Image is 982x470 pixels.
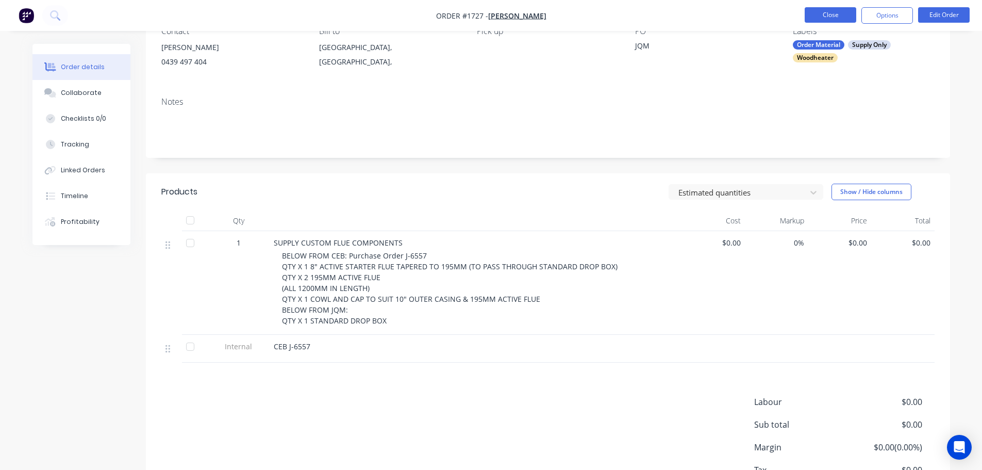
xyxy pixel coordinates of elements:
[745,210,808,231] div: Markup
[754,396,846,408] span: Labour
[274,342,310,351] span: CEB J-6557
[812,237,868,248] span: $0.00
[32,183,130,209] button: Timeline
[19,8,34,23] img: Factory
[871,210,935,231] div: Total
[805,7,856,23] button: Close
[237,237,241,248] span: 1
[793,40,844,50] div: Order Material
[875,237,930,248] span: $0.00
[32,54,130,80] button: Order details
[61,166,105,175] div: Linked Orders
[282,251,618,326] span: BELOW FROM CEB: Purchase Order J-6557 QTY X 1 8" ACTIVE STARTER FLUE TAPERED TO 195MM (TO PASS TH...
[477,26,618,36] div: Pick up
[32,132,130,157] button: Tracking
[754,418,846,431] span: Sub total
[686,237,741,248] span: $0.00
[793,53,838,62] div: Woodheater
[32,157,130,183] button: Linked Orders
[793,26,934,36] div: Labels
[161,40,303,55] div: [PERSON_NAME]
[212,341,265,352] span: Internal
[61,217,99,226] div: Profitability
[161,97,935,107] div: Notes
[754,441,846,453] span: Margin
[947,435,972,460] div: Open Intercom Messenger
[845,418,922,431] span: $0.00
[161,40,303,73] div: [PERSON_NAME]0439 497 404
[274,238,403,248] span: SUPPLY CUSTOM FLUE COMPONENTS
[845,441,922,453] span: $0.00 ( 0.00 %)
[32,80,130,106] button: Collaborate
[319,26,460,36] div: Bill to
[319,40,460,73] div: [GEOGRAPHIC_DATA], [GEOGRAPHIC_DATA],
[635,26,776,36] div: PO
[831,184,911,200] button: Show / Hide columns
[32,106,130,132] button: Checklists 0/0
[848,40,891,50] div: Supply Only
[161,186,197,198] div: Products
[319,40,460,69] div: [GEOGRAPHIC_DATA], [GEOGRAPHIC_DATA],
[749,237,804,248] span: 0%
[488,11,546,21] a: [PERSON_NAME]
[208,210,270,231] div: Qty
[635,40,764,55] div: JQM
[61,140,89,149] div: Tracking
[161,55,303,69] div: 0439 497 404
[682,210,745,231] div: Cost
[61,191,88,201] div: Timeline
[436,11,488,21] span: Order #1727 -
[918,7,970,23] button: Edit Order
[61,88,102,98] div: Collaborate
[61,62,105,72] div: Order details
[808,210,872,231] div: Price
[61,114,106,123] div: Checklists 0/0
[861,7,913,24] button: Options
[32,209,130,235] button: Profitability
[161,26,303,36] div: Contact
[845,396,922,408] span: $0.00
